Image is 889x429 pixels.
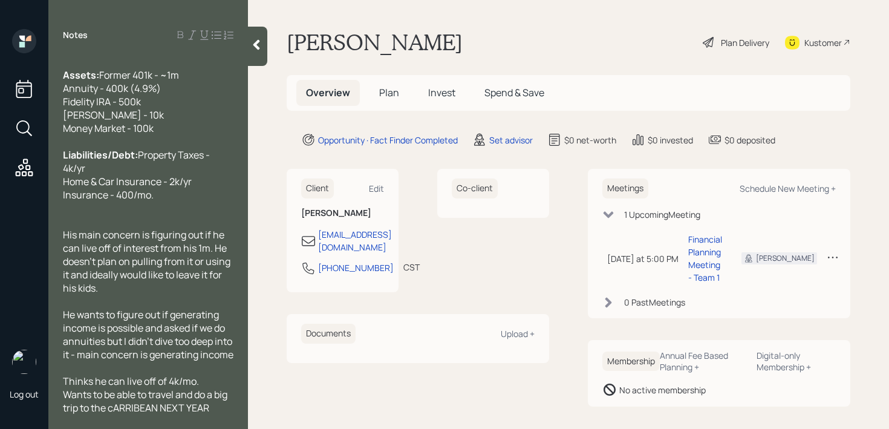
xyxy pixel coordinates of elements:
div: Plan Delivery [721,36,769,49]
div: 0 Past Meeting s [624,296,685,309]
img: retirable_logo.png [12,350,36,374]
div: [EMAIL_ADDRESS][DOMAIN_NAME] [318,228,392,254]
div: Schedule New Meeting + [740,183,836,194]
div: Financial Planning Meeting - Team 1 [688,233,722,284]
span: Property Taxes - 4k/yr Home & Car Insurance - 2k/yr Insurance - 400/mo. [63,148,212,201]
div: Log out [10,388,39,400]
div: Annual Fee Based Planning + [660,350,747,373]
div: Kustomer [804,36,842,49]
div: No active membership [619,384,706,396]
div: $0 deposited [725,134,775,146]
h1: [PERSON_NAME] [287,29,463,56]
h6: Co-client [452,178,498,198]
h6: Client [301,178,334,198]
span: Invest [428,86,455,99]
h6: Meetings [602,178,648,198]
span: Assets: [63,68,99,82]
span: Overview [306,86,350,99]
span: He wants to figure out if generating income is possible and asked if we do annuities but I didn't... [63,308,234,361]
div: 1 Upcoming Meeting [624,208,700,221]
div: [PERSON_NAME] [756,253,815,264]
div: Opportunity · Fact Finder Completed [318,134,458,146]
div: [PHONE_NUMBER] [318,261,394,274]
div: Edit [369,183,384,194]
h6: Documents [301,324,356,344]
span: Liabilities/Debt: [63,148,138,162]
div: [DATE] at 5:00 PM [607,252,679,265]
h6: [PERSON_NAME] [301,208,384,218]
div: Upload + [501,328,535,339]
label: Notes [63,29,88,41]
div: $0 net-worth [564,134,616,146]
span: Thinks he can live off of 4k/mo. Wants to be able to travel and do a big trip to the cARRIBEAN NE... [63,375,229,414]
h6: Membership [602,352,660,372]
span: His main concern is figuring out if he can live off of interest from his 1m. He doesn't plan on p... [63,228,232,295]
span: Plan [379,86,399,99]
span: Spend & Save [484,86,544,99]
div: Digital-only Membership + [757,350,836,373]
div: $0 invested [648,134,693,146]
div: Set advisor [489,134,533,146]
div: CST [403,261,420,273]
span: Former 401k - ~1m Annuity - 400k (4.9%) Fidelity IRA - 500k [PERSON_NAME] - 10k Money Market - 100k [63,68,179,135]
